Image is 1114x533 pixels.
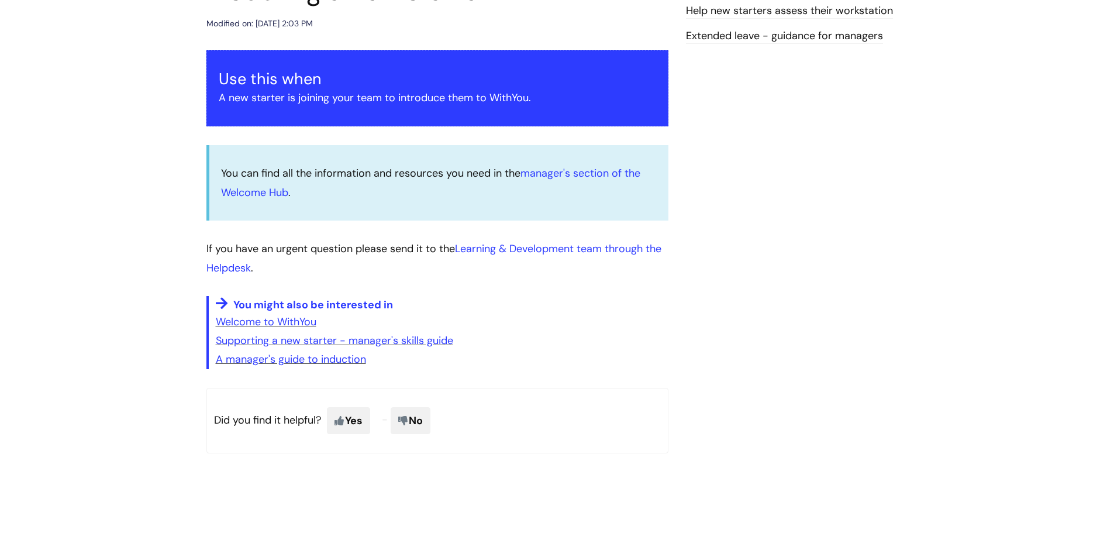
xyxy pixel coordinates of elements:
h3: Use this when [219,70,656,88]
a: Extended leave - guidance for managers [686,29,883,44]
a: A manager's guide to induction [216,352,366,366]
p: Did you find it helpful? [206,388,668,453]
p: You can find all the information and resources you need in the . [221,164,657,202]
a: Learning & Development team through the Helpdesk [206,242,661,274]
a: Help new starters assess their workstation [686,4,893,19]
p: A new starter is joining your team to introduce them to WithYou. [219,88,656,107]
p: If you have an urgent question please send it to the . [206,239,668,277]
span: No [391,407,430,434]
span: Yes [327,407,370,434]
span: You might also be interested in [233,298,393,312]
a: Welcome to WithYou [216,315,316,329]
a: Supporting a new starter - manager's skills guide [216,333,453,348]
a: manager's section of the Welcome Hub [221,166,640,199]
div: Modified on: [DATE] 2:03 PM [206,16,313,31]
